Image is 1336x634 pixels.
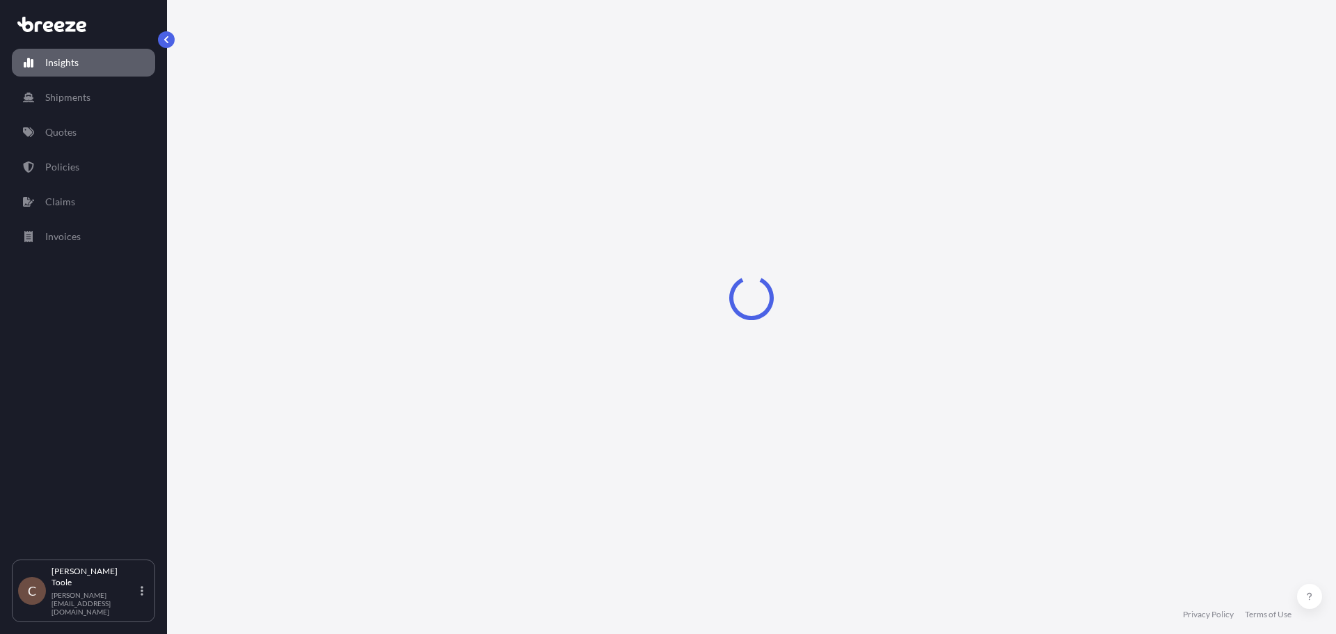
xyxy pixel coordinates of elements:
[1245,609,1291,620] a: Terms of Use
[12,49,155,77] a: Insights
[51,566,138,588] p: [PERSON_NAME] Toole
[45,160,79,174] p: Policies
[12,153,155,181] a: Policies
[12,84,155,111] a: Shipments
[45,195,75,209] p: Claims
[45,125,77,139] p: Quotes
[51,591,138,616] p: [PERSON_NAME][EMAIL_ADDRESS][DOMAIN_NAME]
[45,90,90,104] p: Shipments
[12,118,155,146] a: Quotes
[12,223,155,251] a: Invoices
[12,188,155,216] a: Claims
[28,584,36,598] span: C
[45,56,79,70] p: Insights
[1183,609,1234,620] a: Privacy Policy
[45,230,81,244] p: Invoices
